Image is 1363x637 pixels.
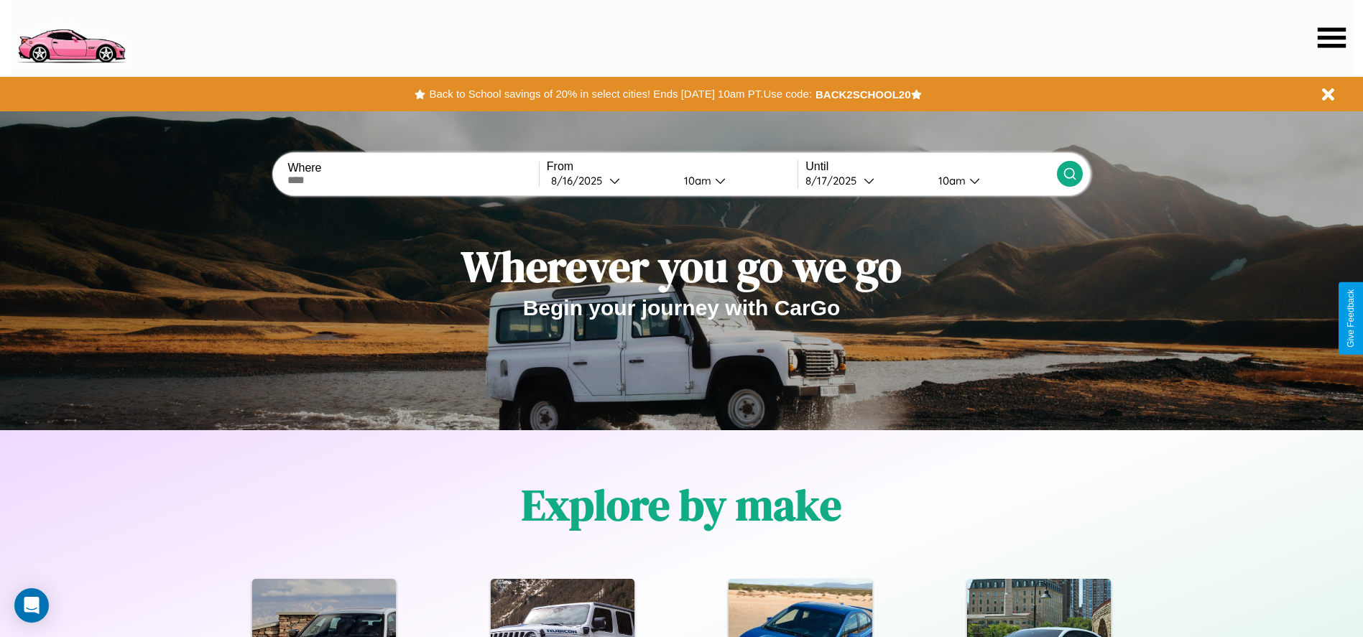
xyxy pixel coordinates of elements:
[547,160,798,173] label: From
[425,84,815,104] button: Back to School savings of 20% in select cities! Ends [DATE] 10am PT.Use code:
[551,174,609,187] div: 8 / 16 / 2025
[673,173,798,188] button: 10am
[927,173,1057,188] button: 10am
[1346,289,1356,348] div: Give Feedback
[287,162,538,175] label: Where
[805,174,864,187] div: 8 / 17 / 2025
[14,588,49,623] div: Open Intercom Messenger
[11,7,131,67] img: logo
[522,475,841,534] h1: Explore by make
[931,174,969,187] div: 10am
[805,160,1056,173] label: Until
[547,173,673,188] button: 8/16/2025
[816,88,911,101] b: BACK2SCHOOL20
[677,174,715,187] div: 10am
